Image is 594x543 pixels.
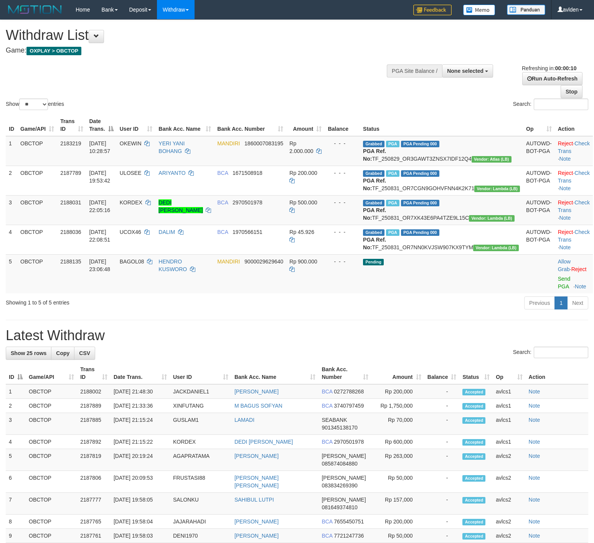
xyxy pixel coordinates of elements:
span: Copy 7721247736 to clipboard [334,533,364,539]
th: Trans ID: activate to sort column ascending [77,362,111,384]
span: KORDEX [120,199,142,206]
b: PGA Ref. No: [363,207,386,221]
td: 2187819 [77,449,111,471]
b: PGA Ref. No: [363,178,386,191]
button: None selected [442,64,493,77]
img: Feedback.jpg [413,5,452,15]
td: 2187761 [77,529,111,543]
input: Search: [534,99,588,110]
a: Note [529,403,540,409]
span: 2188036 [60,229,81,235]
span: Accepted [462,533,485,540]
span: Copy 1860007083195 to clipboard [244,140,283,146]
span: MANDIRI [217,258,240,265]
b: PGA Ref. No: [363,237,386,250]
span: Vendor URL: https://dashboard.q2checkout.com/secure [472,156,511,163]
td: AUTOWD-BOT-PGA [523,195,555,225]
span: [DATE] 22:05:16 [89,199,111,213]
span: BCA [217,170,228,176]
span: MANDIRI [217,140,240,146]
span: Copy 7655450751 to clipboard [334,518,364,525]
td: 4 [6,435,26,449]
span: Grabbed [363,141,384,147]
th: ID: activate to sort column descending [6,362,26,384]
th: Action [526,362,588,384]
span: Grabbed [363,229,384,236]
td: · · [555,225,593,254]
a: Note [529,497,540,503]
span: BCA [322,439,332,445]
a: [PERSON_NAME] [PERSON_NAME] [234,475,279,489]
th: Bank Acc. Number: activate to sort column ascending [214,114,286,136]
td: · · [555,136,593,166]
span: Vendor URL: https://dashboard.q2checkout.com/secure [474,186,520,192]
a: CSV [74,347,95,360]
td: AUTOWD-BOT-PGA [523,225,555,254]
span: Accepted [462,519,485,525]
span: OKEWIN [120,140,142,146]
td: avlcs2 [493,471,525,493]
span: Marked by avlcs2 [386,170,399,177]
span: PGA Pending [401,141,439,147]
td: OBCTOP [26,515,77,529]
td: 7 [6,493,26,515]
span: PGA Pending [401,200,439,206]
td: 2187889 [77,399,111,413]
td: JACKDANIEL1 [170,384,231,399]
td: avlcs2 [493,493,525,515]
td: AUTOWD-BOT-PGA [523,166,555,195]
span: Rp 900.000 [289,258,317,265]
span: [PERSON_NAME] [322,475,366,481]
a: Copy [51,347,74,360]
a: 1 [554,296,568,309]
span: PGA Pending [401,229,439,236]
span: Copy 1671508918 to clipboard [233,170,262,176]
span: Refreshing in: [522,65,576,71]
a: Send PGA [558,276,571,290]
td: GUSLAM1 [170,413,231,435]
td: AGAPRATAMA [170,449,231,471]
span: BCA [217,199,228,206]
span: 2187789 [60,170,81,176]
a: Reject [571,266,587,272]
span: Show 25 rows [11,350,46,356]
span: Grabbed [363,200,384,206]
span: UCOX46 [120,229,141,235]
a: [PERSON_NAME] [234,388,279,395]
td: - [424,399,460,413]
td: [DATE] 19:58:05 [111,493,170,515]
a: YERI YANI BOHANG [158,140,185,154]
td: avlcs2 [493,449,525,471]
td: · · [555,195,593,225]
div: - - - [328,258,357,265]
td: Rp 50,000 [371,471,424,493]
td: OBCTOP [26,493,77,515]
td: DENI1970 [170,529,231,543]
td: TF_250831_OR7XK43E6PA4TZE9L15C [360,195,523,225]
td: SALONKU [170,493,231,515]
span: Accepted [462,403,485,410]
td: OBCTOP [17,254,57,293]
td: avlcs2 [493,529,525,543]
td: Rp 200,000 [371,384,424,399]
span: SEABANK [322,417,347,423]
th: Date Trans.: activate to sort column ascending [111,362,170,384]
td: 2 [6,166,17,195]
strong: 00:00:10 [555,65,576,71]
span: [DATE] 22:08:51 [89,229,111,243]
span: Vendor URL: https://dashboard.q2checkout.com/secure [469,215,515,222]
span: Copy 901345138170 to clipboard [322,425,357,431]
span: Vendor URL: https://dashboard.q2checkout.com/secure [473,245,519,251]
td: 5 [6,254,17,293]
span: CSV [79,350,90,356]
td: 2187892 [77,435,111,449]
a: M BAGUS SOFYAN [234,403,282,409]
a: Check Trans [558,229,590,243]
span: BAGOL08 [120,258,144,265]
td: - [424,529,460,543]
a: Note [529,453,540,459]
td: - [424,449,460,471]
span: Copy 085874084880 to clipboard [322,461,357,467]
td: JAJARAHADI [170,515,231,529]
span: Accepted [462,417,485,424]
